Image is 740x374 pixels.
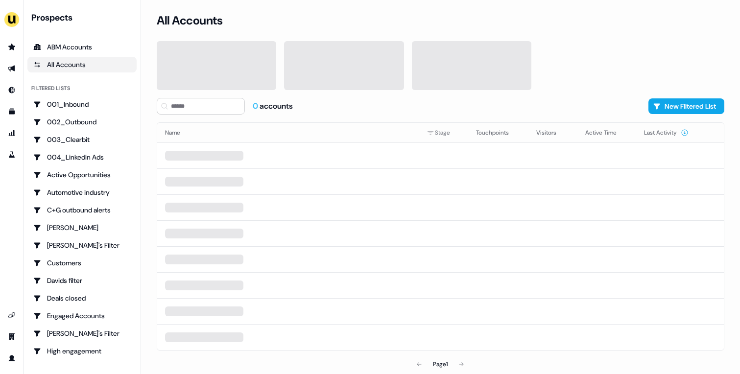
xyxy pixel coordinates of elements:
button: Active Time [585,124,628,141]
a: Go to Deals closed [27,290,137,306]
div: All Accounts [33,60,131,70]
div: Stage [427,128,460,138]
a: Go to High engagement [27,343,137,359]
div: 002_Outbound [33,117,131,127]
div: [PERSON_NAME] [33,223,131,233]
div: Automotive industry [33,187,131,197]
a: Go to Geneviève's Filter [27,326,137,341]
th: Name [157,123,419,142]
a: Go to 001_Inbound [27,96,137,112]
a: Go to experiments [4,147,20,163]
h3: All Accounts [157,13,222,28]
a: Go to integrations [4,307,20,323]
div: Davids filter [33,276,131,285]
a: Go to 003_Clearbit [27,132,137,147]
button: Touchpoints [476,124,521,141]
div: 001_Inbound [33,99,131,109]
div: 004_LinkedIn Ads [33,152,131,162]
a: Go to Active Opportunities [27,167,137,183]
a: Go to Charlotte Stone [27,220,137,235]
div: Filtered lists [31,84,70,93]
a: Go to team [4,329,20,345]
div: Prospects [31,12,137,23]
div: [PERSON_NAME]'s Filter [33,240,131,250]
a: Go to profile [4,351,20,366]
div: ABM Accounts [33,42,131,52]
a: Go to outbound experience [4,61,20,76]
a: Go to prospects [4,39,20,55]
div: Engaged Accounts [33,311,131,321]
a: Go to Davids filter [27,273,137,288]
a: Go to Automotive industry [27,185,137,200]
div: High engagement [33,346,131,356]
button: Visitors [536,124,568,141]
a: Go to C+G outbound alerts [27,202,137,218]
a: ABM Accounts [27,39,137,55]
span: 0 [253,101,260,111]
div: Active Opportunities [33,170,131,180]
div: C+G outbound alerts [33,205,131,215]
button: Last Activity [644,124,689,141]
a: Go to Inbound [4,82,20,98]
a: Go to 004_LinkedIn Ads [27,149,137,165]
a: Go to attribution [4,125,20,141]
div: Customers [33,258,131,268]
div: 003_Clearbit [33,135,131,144]
a: Go to Engaged Accounts [27,308,137,324]
div: Deals closed [33,293,131,303]
a: Go to Customers [27,255,137,271]
a: Go to Charlotte's Filter [27,237,137,253]
a: Go to 002_Outbound [27,114,137,130]
div: accounts [253,101,293,112]
a: Go to templates [4,104,20,119]
button: New Filtered List [648,98,724,114]
div: Page 1 [433,359,448,369]
a: All accounts [27,57,137,72]
div: [PERSON_NAME]'s Filter [33,328,131,338]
